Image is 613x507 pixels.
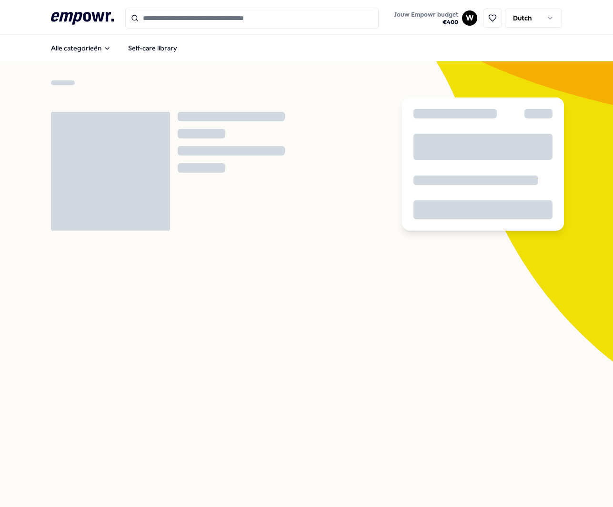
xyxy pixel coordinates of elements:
input: Search for products, categories or subcategories [125,8,379,29]
span: Jouw Empowr budget [394,11,458,19]
nav: Main [43,39,185,58]
a: Self-care library [121,39,185,58]
span: € 400 [394,19,458,26]
button: W [462,10,477,26]
a: Jouw Empowr budget€400 [390,8,462,28]
button: Alle categorieën [43,39,119,58]
button: Jouw Empowr budget€400 [392,9,460,28]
